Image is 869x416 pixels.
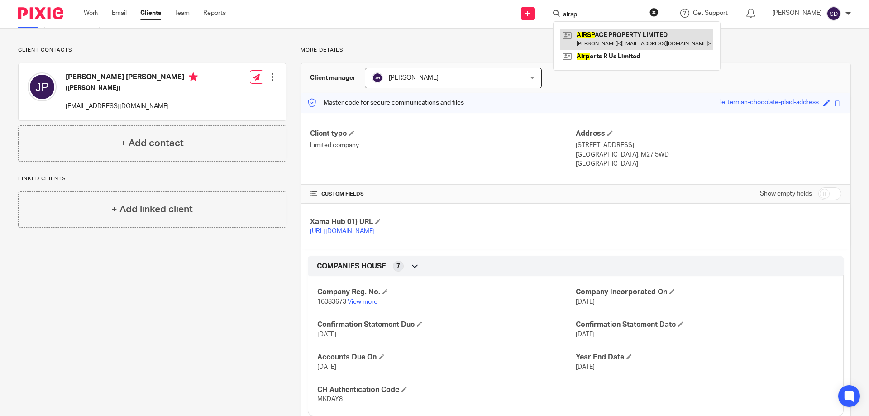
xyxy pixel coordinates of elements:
h4: Year End Date [576,353,834,362]
h4: Company Incorporated On [576,287,834,297]
p: Limited company [310,141,576,150]
i: Primary [189,72,198,81]
p: [EMAIL_ADDRESS][DOMAIN_NAME] [66,102,198,111]
span: 16083673 [317,299,346,305]
span: Get Support [693,10,728,16]
input: Search [562,11,644,19]
a: Clients [140,9,161,18]
p: Client contacts [18,47,286,54]
label: Show empty fields [760,189,812,198]
div: letterman-chocolate-plaid-address [720,98,819,108]
h4: Confirmation Statement Due [317,320,576,330]
h4: CUSTOM FIELDS [310,191,576,198]
p: Master code for secure communications and files [308,98,464,107]
h4: Confirmation Statement Date [576,320,834,330]
h4: Xama Hub 01) URL [310,217,576,227]
h4: CH Authentication Code [317,385,576,395]
span: [DATE] [576,331,595,338]
h4: Accounts Due On [317,353,576,362]
p: More details [301,47,851,54]
h4: + Add contact [120,136,184,150]
span: 7 [396,262,400,271]
h4: Address [576,129,841,139]
span: [DATE] [576,299,595,305]
p: [PERSON_NAME] [772,9,822,18]
a: Reports [203,9,226,18]
h5: ([PERSON_NAME]) [66,84,198,93]
span: [DATE] [317,364,336,370]
h4: [PERSON_NAME] [PERSON_NAME] [66,72,198,84]
p: Linked clients [18,175,286,182]
h4: Company Reg. No. [317,287,576,297]
span: [DATE] [317,331,336,338]
h4: + Add linked client [111,202,193,216]
a: View more [348,299,377,305]
img: svg%3E [28,72,57,101]
img: Pixie [18,7,63,19]
a: Email [112,9,127,18]
span: COMPANIES HOUSE [317,262,386,271]
span: [PERSON_NAME] [389,75,439,81]
p: [STREET_ADDRESS] [576,141,841,150]
a: Team [175,9,190,18]
img: svg%3E [826,6,841,21]
button: Clear [649,8,659,17]
span: [DATE] [576,364,595,370]
h3: Client manager [310,73,356,82]
p: [GEOGRAPHIC_DATA] [576,159,841,168]
p: [GEOGRAPHIC_DATA], M27 5WD [576,150,841,159]
img: svg%3E [372,72,383,83]
a: [URL][DOMAIN_NAME] [310,228,375,234]
span: MKDAY8 [317,396,343,402]
h4: Client type [310,129,576,139]
a: Work [84,9,98,18]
